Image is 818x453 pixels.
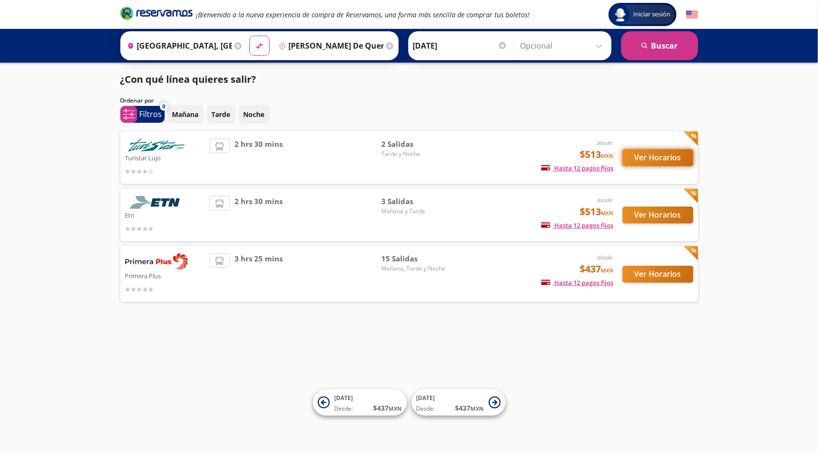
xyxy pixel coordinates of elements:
[125,152,205,163] p: Turistar Lujo
[244,109,265,119] p: Noche
[471,405,484,413] small: MXN
[125,209,205,220] p: Etn
[597,139,613,147] em: desde:
[597,196,613,204] em: desde:
[580,205,613,219] span: $513
[335,394,353,402] span: [DATE]
[120,72,257,87] p: ¿Con qué línea quieres salir?
[125,270,205,281] p: Primera Plus
[125,196,188,209] img: Etn
[413,34,507,58] input: Elegir Fecha
[597,253,613,261] em: desde:
[167,105,204,124] button: Mañana
[623,207,693,223] button: Ver Horarios
[381,207,449,216] span: Mañana y Tarde
[630,10,675,19] span: Iniciar sesión
[381,253,449,264] span: 15 Salidas
[381,139,449,150] span: 2 Salidas
[541,221,613,230] span: Hasta 12 pagos fijos
[172,109,199,119] p: Mañana
[580,147,613,162] span: $513
[601,267,613,274] small: MXN
[275,34,384,58] input: Buscar Destino
[120,96,154,105] p: Ordenar por
[623,266,693,283] button: Ver Horarios
[212,109,231,119] p: Tarde
[455,403,484,414] span: $ 437
[162,103,165,111] span: 0
[601,209,613,217] small: MXN
[140,108,162,120] p: Filtros
[541,278,613,287] span: Hasta 12 pagos fijos
[234,253,283,295] span: 3 hrs 25 mins
[520,34,607,58] input: Opcional
[389,405,402,413] small: MXN
[541,164,613,172] span: Hasta 12 pagos fijos
[125,253,188,270] img: Primera Plus
[238,105,270,124] button: Noche
[234,139,283,177] span: 2 hrs 30 mins
[120,106,165,123] button: 0Filtros
[416,405,435,414] span: Desde:
[374,403,402,414] span: $ 437
[416,394,435,402] span: [DATE]
[120,6,193,23] a: Brand Logo
[381,150,449,158] span: Tarde y Noche
[580,262,613,276] span: $437
[686,9,698,21] button: English
[412,389,506,416] button: [DATE]Desde:$437MXN
[120,6,193,20] i: Brand Logo
[601,152,613,159] small: MXN
[207,105,236,124] button: Tarde
[196,10,530,19] em: ¡Bienvenido a la nueva experiencia de compra de Reservamos, una forma más sencilla de comprar tus...
[335,405,353,414] span: Desde:
[381,196,449,207] span: 3 Salidas
[621,31,698,60] button: Buscar
[381,264,449,273] span: Mañana, Tarde y Noche
[123,34,232,58] input: Buscar Origen
[234,196,283,234] span: 2 hrs 30 mins
[623,149,693,166] button: Ver Horarios
[125,139,188,152] img: Turistar Lujo
[313,389,407,416] button: [DATE]Desde:$437MXN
